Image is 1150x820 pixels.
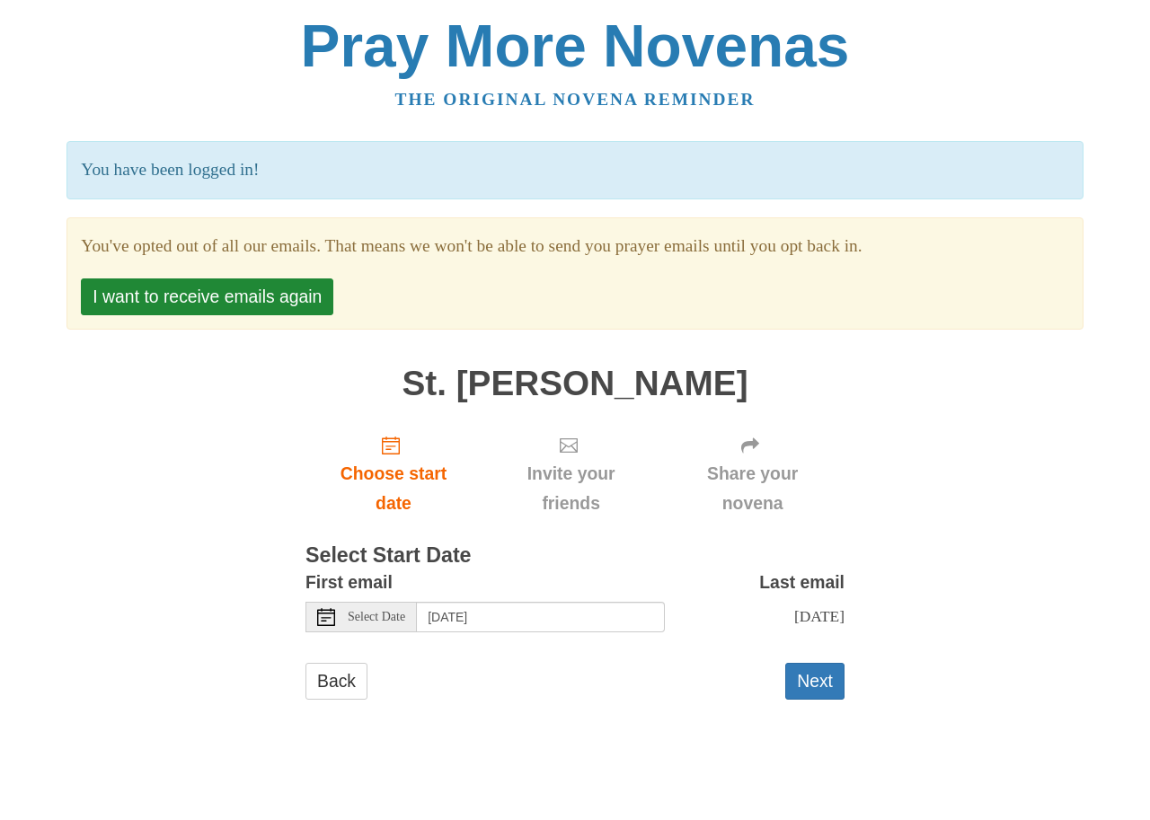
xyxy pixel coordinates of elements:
[323,459,464,518] span: Choose start date
[305,420,482,527] a: Choose start date
[348,611,405,623] span: Select Date
[660,420,845,527] div: Click "Next" to confirm your start date first.
[305,663,367,700] a: Back
[66,141,1083,199] p: You have been logged in!
[759,568,845,597] label: Last email
[81,278,333,315] button: I want to receive emails again
[305,544,845,568] h3: Select Start Date
[301,13,850,79] a: Pray More Novenas
[785,663,845,700] button: Next
[500,459,642,518] span: Invite your friends
[395,90,756,109] a: The original novena reminder
[678,459,827,518] span: Share your novena
[794,607,845,625] span: [DATE]
[305,365,845,403] h1: St. [PERSON_NAME]
[482,420,660,527] div: Click "Next" to confirm your start date first.
[81,232,1068,261] section: You've opted out of all our emails. That means we won't be able to send you prayer emails until y...
[305,568,393,597] label: First email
